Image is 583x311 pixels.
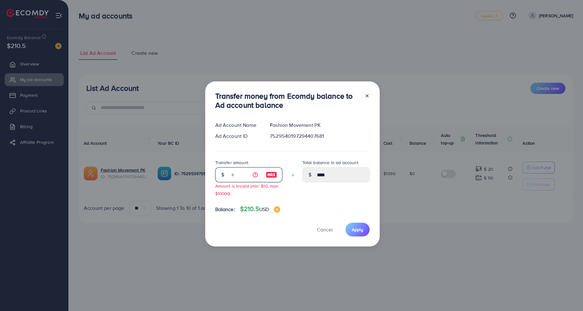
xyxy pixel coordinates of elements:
[215,183,279,196] small: Amount is invalid (min: $10, max: $10000)
[274,206,280,213] img: image
[265,122,374,129] div: Fashion Movement PK
[317,226,333,233] span: Cancel
[210,132,265,140] div: Ad Account ID
[215,206,235,213] span: Balance:
[345,223,370,236] button: Apply
[265,132,374,140] div: 7529540197294407681
[240,205,280,213] h4: $210.5
[302,159,358,166] label: Total balance in ad account
[215,159,248,166] label: Transfer amount
[352,226,363,233] span: Apply
[210,122,265,129] div: Ad Account Name
[556,283,578,306] iframe: Chat
[259,206,269,213] span: USD
[215,91,360,110] h3: Transfer money from Ecomdy balance to Ad account balance
[266,171,277,179] img: image
[309,223,340,236] button: Cancel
